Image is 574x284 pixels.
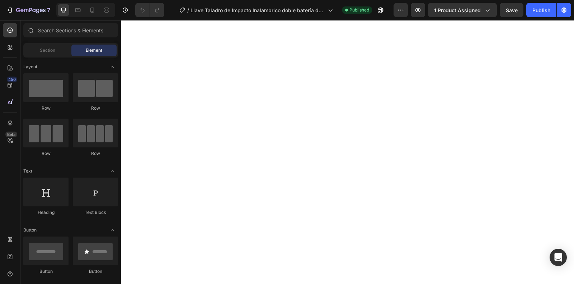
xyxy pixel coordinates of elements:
[73,150,118,157] div: Row
[187,6,189,14] span: /
[506,7,518,13] span: Save
[107,165,118,177] span: Toggle open
[73,105,118,111] div: Row
[23,150,69,157] div: Row
[23,105,69,111] div: Row
[121,20,574,284] iframe: Design area
[23,23,118,37] input: Search Sections & Elements
[107,61,118,73] span: Toggle open
[40,47,55,54] span: Section
[23,168,32,174] span: Text
[23,268,69,275] div: Button
[73,209,118,216] div: Text Block
[73,268,118,275] div: Button
[23,227,37,233] span: Button
[47,6,50,14] p: 7
[23,64,37,70] span: Layout
[190,6,325,14] span: Llave Taladro de Impacto Inalambrico doble batería de 48v + Accesorios
[135,3,164,17] div: Undo/Redo
[434,6,481,14] span: 1 product assigned
[550,249,567,266] div: Open Intercom Messenger
[526,3,556,17] button: Publish
[500,3,523,17] button: Save
[532,6,550,14] div: Publish
[23,209,69,216] div: Heading
[349,7,369,13] span: Published
[7,77,17,82] div: 450
[86,47,102,54] span: Element
[5,132,17,137] div: Beta
[3,3,53,17] button: 7
[107,224,118,236] span: Toggle open
[428,3,497,17] button: 1 product assigned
